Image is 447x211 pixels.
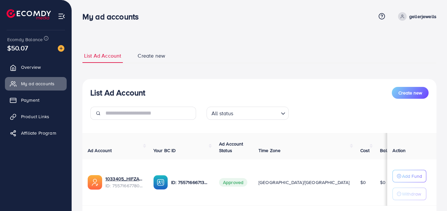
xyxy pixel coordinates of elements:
span: Ad Account Status [219,141,243,154]
a: Product Links [5,110,67,123]
span: Approved [219,178,247,187]
img: logo [7,9,51,19]
span: Action [392,147,406,154]
a: 1033405_HIFZA_1759540067433 [105,175,143,182]
div: Search for option [207,107,289,120]
span: Create new [138,52,165,60]
span: All status [210,109,235,118]
span: [GEOGRAPHIC_DATA]/[GEOGRAPHIC_DATA] [258,179,350,186]
span: Your BC ID [153,147,176,154]
a: gellerjewells [395,12,436,21]
span: Affiliate Program [21,130,56,136]
span: Ad Account [88,147,112,154]
a: Overview [5,61,67,74]
h3: List Ad Account [90,88,145,97]
span: Create new [398,90,422,96]
button: Withdraw [392,188,426,200]
span: Product Links [21,113,49,120]
button: Add Fund [392,170,426,182]
span: $0 [360,179,366,186]
a: My ad accounts [5,77,67,90]
span: Overview [21,64,41,70]
p: Withdraw [402,190,421,198]
span: Payment [21,97,39,103]
a: Payment [5,93,67,107]
input: Search for option [235,107,278,118]
span: My ad accounts [21,80,55,87]
img: ic-ba-acc.ded83a64.svg [153,175,168,190]
div: <span class='underline'>1033405_HIFZA_1759540067433</span></br>7557166778074513425 [105,175,143,189]
h3: My ad accounts [82,12,144,21]
span: Balance [380,147,397,154]
span: $50.07 [7,43,28,53]
span: Cost [360,147,370,154]
span: Ecomdy Balance [7,36,43,43]
span: List Ad Account [84,52,121,60]
p: ID: 7557166671383773201 [171,178,209,186]
img: image [58,45,64,52]
button: Create new [392,87,429,99]
span: $0 [380,179,386,186]
img: ic-ads-acc.e4c84228.svg [88,175,102,190]
p: Add Fund [402,172,422,180]
a: Affiliate Program [5,126,67,140]
p: gellerjewells [409,13,436,20]
img: menu [58,13,65,20]
span: Time Zone [258,147,280,154]
span: ID: 7557166778074513425 [105,182,143,189]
